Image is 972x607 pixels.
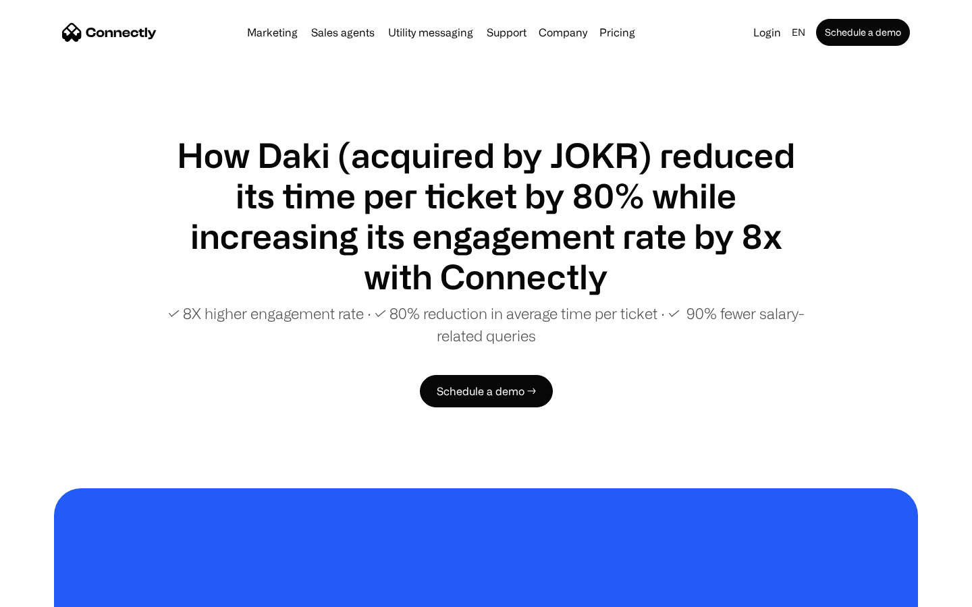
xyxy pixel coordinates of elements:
[594,27,641,38] a: Pricing
[539,23,587,42] div: Company
[242,27,303,38] a: Marketing
[27,583,81,602] ul: Language list
[792,23,805,42] div: en
[816,19,910,46] a: Schedule a demo
[162,135,810,297] h1: How Daki (acquired by JOKR) reduced its time per ticket by 80% while increasing its engagement ra...
[420,375,553,407] a: Schedule a demo →
[383,27,479,38] a: Utility messaging
[481,27,532,38] a: Support
[306,27,380,38] a: Sales agents
[748,23,786,42] a: Login
[13,582,81,602] aside: Language selected: English
[162,302,810,347] p: ✓ 8X higher engagement rate ∙ ✓ 80% reduction in average time per ticket ∙ ✓ 90% fewer salary-rel...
